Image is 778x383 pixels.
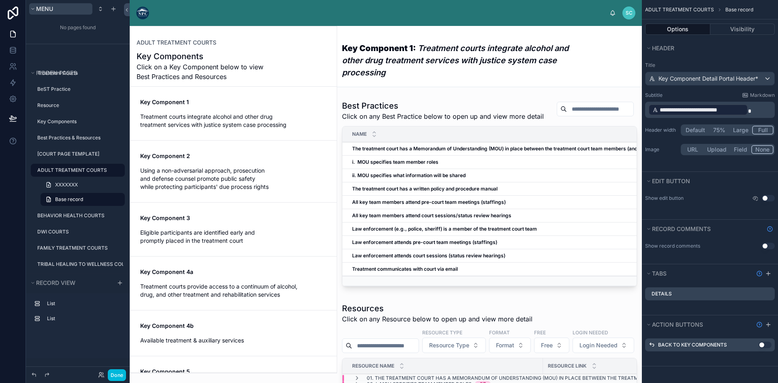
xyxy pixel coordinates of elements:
a: Markdown [742,92,775,98]
a: Key Component 3Eligible participants are identified early and promptly placed in the treatment court [130,203,337,257]
span: Action buttons [652,321,703,328]
span: Header [652,45,674,51]
svg: Show help information [756,270,763,277]
em: Treatment courts integrate alcohol and other drug treatment services with justice system case pro... [342,43,569,77]
span: Base record [55,196,83,203]
label: BEHAVIOR HEALTH COURTS [37,212,120,219]
span: SC [626,10,633,16]
button: Large [729,126,752,135]
label: Resource [37,102,120,109]
label: Show edit button [645,195,684,201]
strong: Key Component 1 [140,98,189,105]
label: Treatment Courts [37,70,120,76]
a: Key Component 4bAvailable treatment & auxiliary services [130,310,337,356]
button: Key Component Detail Portal Header* [645,72,775,86]
button: Default [682,126,709,135]
span: Base record [725,6,753,13]
span: Markdown [750,92,775,98]
label: List [47,300,118,307]
span: Edit button [652,178,690,184]
div: scrollable content [156,11,609,15]
span: Menu [36,5,53,12]
span: Key Component Detail Portal Header* [658,75,758,83]
strong: Key Component 2 [140,152,190,159]
label: ADULT TREATMENT COURTS [37,167,120,173]
button: Header [645,43,770,54]
label: Key Components [37,118,120,125]
label: FAMILY TREATMENT COURTS [37,245,120,251]
span: Record view [36,279,75,286]
span: Record comments [652,225,711,232]
span: Eligible participants are identified early and promptly placed in the treatment court [140,229,327,245]
strong: Key Component 1: [342,43,416,53]
button: Record view [29,277,112,289]
span: Resource Name [352,363,394,369]
label: DWI COURTS [37,229,120,235]
label: Subtitle [645,92,663,98]
a: XXXXXXX [41,178,125,191]
div: scrollable content [26,293,130,333]
button: Hidden pages [29,67,122,79]
button: Upload [703,145,730,154]
button: Done [108,369,126,381]
div: No pages found [26,19,130,36]
span: Resource Link [548,363,587,369]
span: Using a non-adversarial approach, prosecution and defense counsel promote public safety while pro... [140,167,327,191]
button: None [751,145,774,154]
button: 75% [709,126,729,135]
button: Full [752,126,774,135]
label: List [47,315,118,322]
button: Visibility [710,24,775,35]
a: Key Component 4aTreatment courts provide access to a continuum of alcohol, drug, and other treatm... [130,257,337,310]
img: App logo [136,6,149,19]
a: Key Component 1Treatment courts integrate alcohol and other drug treatment services with justice ... [130,87,337,141]
strong: Key Component 5 [140,368,190,375]
div: scrollable content [645,102,775,118]
span: Name [352,131,367,137]
span: ADULT TREATMENT COURTS [645,6,714,13]
button: Action buttons [645,319,753,330]
strong: Key Component 4a [140,268,193,275]
label: [COURT PAGE TEMPLATE] [37,151,120,157]
span: Tabs [652,270,667,277]
label: Details [652,291,672,297]
span: XXXXXXX [55,182,78,188]
span: Treatment courts integrate alcohol and other drug treatment services with justice system case pro... [140,113,327,129]
label: Image [645,146,678,153]
button: Options [645,24,710,35]
a: ADULT TREATMENT COURTS [137,39,216,47]
div: Show record comments [645,243,700,249]
label: Title [645,62,775,68]
svg: Show help information [767,226,773,232]
label: TRIBAL HEALING TO WELLNESS COURTS [37,261,123,267]
label: Back to Key Components [658,342,727,348]
button: Edit button [645,175,770,187]
button: Field [730,145,752,154]
strong: Key Component 3 [140,214,190,221]
label: Best Practices & Resources [37,135,120,141]
a: Base record [41,193,125,206]
button: URL [682,145,703,154]
h1: Key Components [137,51,269,62]
a: Key Component 2Using a non-adversarial approach, prosecution and defense counsel promote public s... [130,141,337,203]
label: Header width [645,127,678,133]
label: BeST Practice [37,86,120,92]
button: Record comments [645,223,763,235]
button: Menu [29,3,92,15]
strong: Key Component 4b [140,322,194,329]
svg: Show help information [756,321,763,328]
button: Tabs [645,268,753,279]
span: Treatment courts provide access to a continuum of alcohol, drug, and other treatment and rehabili... [140,282,327,299]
